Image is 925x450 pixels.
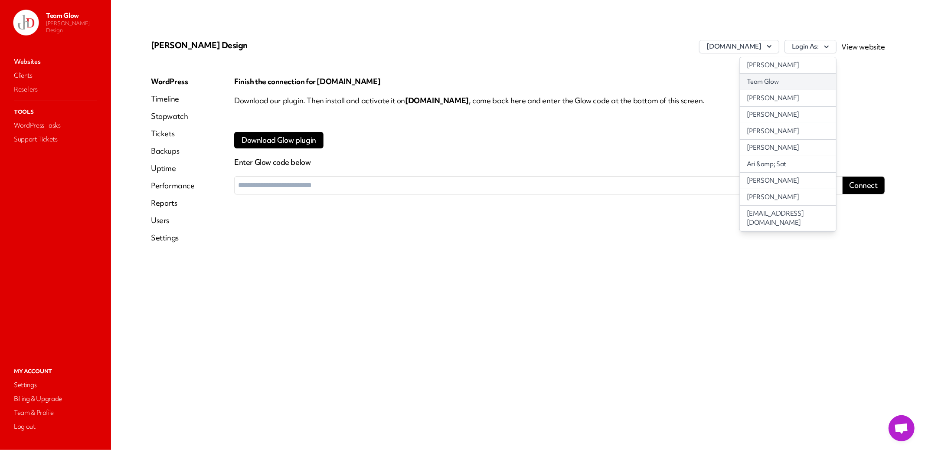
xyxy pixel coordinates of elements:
a: Performance [151,181,195,191]
a: Team & Profile [12,407,99,419]
a: Clients [12,69,99,82]
a: Settings [151,233,195,243]
a: Users [151,215,195,226]
span: Connect [850,180,878,191]
button: Login As: [784,40,837,53]
p: Tools [12,106,99,118]
a: [PERSON_NAME] [740,107,836,123]
a: [EMAIL_ADDRESS][DOMAIN_NAME] [740,206,836,231]
a: Billing & Upgrade [12,393,99,405]
a: [PERSON_NAME] [740,57,836,73]
span: [DOMAIN_NAME] [405,95,469,105]
a: WordPress Tasks [12,119,99,131]
a: Settings [12,379,99,391]
a: [PERSON_NAME] [740,173,836,189]
a: Websites [12,56,99,68]
a: Uptime [151,163,195,174]
a: Resellers [12,83,99,95]
a: Timeline [151,94,195,104]
a: [PERSON_NAME] [740,90,836,106]
p: Download our plugin. Then install and activate it on , come back here and enter the Glow code at ... [234,95,885,106]
a: Log out [12,420,99,433]
a: Ari &amp; Sat [740,156,836,172]
p: Finish the connection for [DOMAIN_NAME] [234,76,885,87]
p: Team Glow [46,11,104,20]
p: My Account [12,366,99,377]
a: Support Tickets [12,133,99,145]
a: Backups [151,146,195,156]
a: Stopwatch [151,111,195,122]
a: WordPress [151,76,195,87]
p: [PERSON_NAME] Design [151,40,395,50]
a: [PERSON_NAME] [740,123,836,139]
a: Reports [151,198,195,208]
p: [PERSON_NAME] Design [46,20,104,34]
a: Team Glow [740,74,836,90]
a: [PERSON_NAME] [740,189,836,205]
a: View website [842,42,885,52]
label: Enter Glow code below [234,157,885,168]
a: [PERSON_NAME] [740,140,836,156]
a: Open chat [889,415,915,441]
button: [DOMAIN_NAME] [699,40,779,53]
a: Download Glow plugin [234,132,324,148]
a: Tickets [151,128,195,139]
